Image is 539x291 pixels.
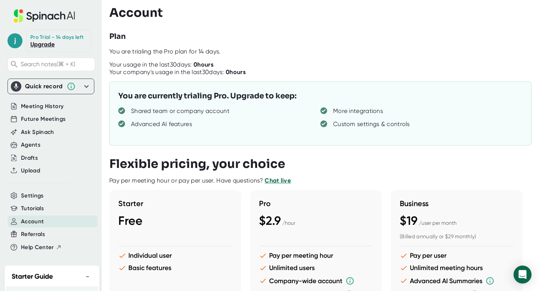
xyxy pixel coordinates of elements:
[194,61,213,68] b: 0 hours
[118,91,296,102] h3: You are currently trialing Pro. Upgrade to keep:
[282,220,295,226] span: / hour
[30,41,55,48] a: Upgrade
[109,31,126,42] h3: Plan
[12,272,53,282] h2: Starter Guide
[21,192,44,200] button: Settings
[11,79,91,94] div: Quick record
[333,107,383,115] div: More integrations
[21,217,44,226] button: Account
[333,120,410,128] div: Custom settings & controls
[21,154,38,162] button: Drafts
[400,214,417,228] span: $19
[259,252,373,260] li: Pay per meeting hour
[21,243,54,252] span: Help Center
[259,264,373,272] li: Unlimited users
[131,120,192,128] div: Advanced AI features
[21,102,64,111] button: Meeting History
[7,33,22,48] span: j
[25,83,63,90] div: Quick record
[400,199,514,208] h3: Business
[118,264,232,272] li: Basic features
[400,233,514,240] div: (Billed annually or $29 monthly)
[30,34,83,41] div: Pro Trial - 14 days left
[21,115,66,123] button: Future Meetings
[21,243,62,252] button: Help Center
[21,128,54,137] button: Ask Spinach
[118,214,143,228] span: Free
[259,214,281,228] span: $2.9
[21,141,40,149] button: Agents
[109,48,539,55] div: You are trialing the Pro plan for 14 days.
[21,204,44,213] button: Tutorials
[21,230,45,239] button: Referrals
[259,199,373,208] h3: Pro
[118,199,232,208] h3: Starter
[419,220,457,226] span: / user per month
[109,157,285,171] h3: Flexible pricing, your choice
[21,61,75,68] span: Search notes (⌘ + K)
[109,68,246,76] div: Your company's usage in the last 30 days:
[118,252,232,260] li: Individual user
[259,276,373,285] li: Company-wide account
[514,266,532,284] div: Open Intercom Messenger
[226,68,246,76] b: 0 hours
[400,276,514,285] li: Advanced AI Summaries
[109,61,213,68] div: Your usage in the last 30 days:
[265,177,291,184] a: Chat live
[83,271,92,282] button: −
[131,107,229,115] div: Shared team or company account
[109,6,163,20] h3: Account
[21,166,40,175] button: Upload
[400,264,514,272] li: Unlimited meeting hours
[109,177,291,184] div: Pay per meeting hour or pay per user. Have questions?
[400,252,514,260] li: Pay per user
